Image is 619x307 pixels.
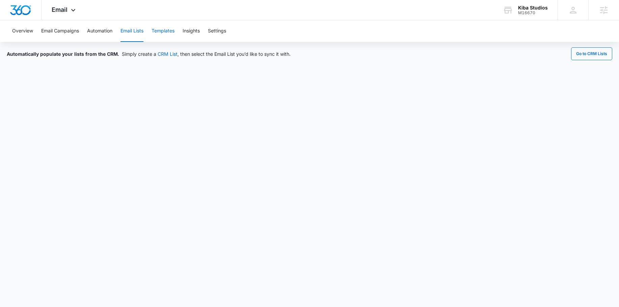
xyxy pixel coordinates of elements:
[41,20,79,42] button: Email Campaigns
[7,51,119,57] span: Automatically populate your lists from the CRM.
[158,51,178,57] a: CRM List
[120,20,143,42] button: Email Lists
[518,5,548,10] div: account name
[7,50,291,57] div: Simply create a , then select the Email List you’d like to sync it with.
[12,20,33,42] button: Overview
[208,20,226,42] button: Settings
[518,10,548,15] div: account id
[52,6,68,13] span: Email
[87,20,112,42] button: Automation
[152,20,174,42] button: Templates
[571,47,612,60] button: Go to CRM Lists
[183,20,200,42] button: Insights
